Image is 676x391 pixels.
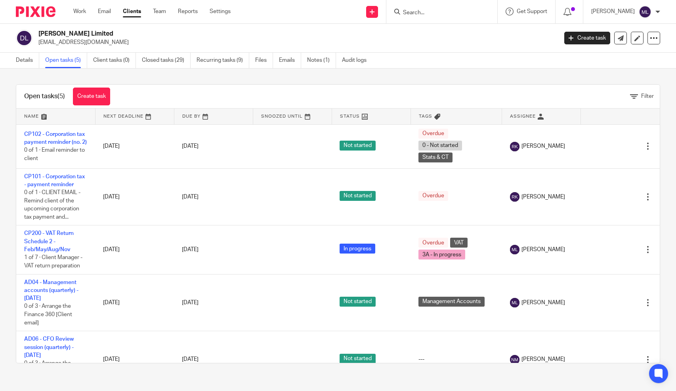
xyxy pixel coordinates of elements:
[57,93,65,99] span: (5)
[16,30,32,46] img: svg%3E
[510,355,519,364] img: svg%3E
[591,8,635,15] p: [PERSON_NAME]
[340,244,375,254] span: In progress
[142,53,191,68] a: Closed tasks (29)
[521,142,565,150] span: [PERSON_NAME]
[16,6,55,17] img: Pixie
[95,274,174,331] td: [DATE]
[123,8,141,15] a: Clients
[24,148,85,162] span: 0 of 1 · Email reminder to client
[95,331,174,388] td: [DATE]
[182,143,199,149] span: [DATE]
[340,354,376,364] span: Not started
[153,8,166,15] a: Team
[510,192,519,202] img: svg%3E
[307,53,336,68] a: Notes (1)
[24,92,65,101] h1: Open tasks
[95,168,174,225] td: [DATE]
[450,238,468,248] span: VAT
[73,88,110,105] a: Create task
[279,53,301,68] a: Emails
[261,114,303,118] span: Snoozed Until
[93,53,136,68] a: Client tasks (0)
[210,8,231,15] a: Settings
[197,53,249,68] a: Recurring tasks (9)
[418,191,448,201] span: Overdue
[24,280,78,301] a: AD04 - Management accounts (quarterly) - [DATE]
[178,8,198,15] a: Reports
[521,355,565,363] span: [PERSON_NAME]
[419,114,432,118] span: Tags
[521,299,565,307] span: [PERSON_NAME]
[564,32,610,44] a: Create task
[418,129,448,139] span: Overdue
[24,190,80,220] span: 0 of 1 · CLIENT EMAIL - Remind client of the upcoming corporation tax payment and...
[24,231,74,252] a: CP200 - VAT Return Schedule 2 - Feb/May/Aug/Nov
[340,141,376,151] span: Not started
[73,8,86,15] a: Work
[45,53,87,68] a: Open tasks (5)
[182,357,199,362] span: [DATE]
[24,336,74,358] a: AD06 - CFO Review session (quarterly) - [DATE]
[182,194,199,200] span: [DATE]
[24,132,87,145] a: CP102 - Corporation tax payment reminder (no. 2)
[418,141,462,151] span: 0 - Not started
[510,142,519,151] img: svg%3E
[418,250,465,259] span: 3A - In progress
[418,238,448,248] span: Overdue
[402,10,474,17] input: Search
[98,8,111,15] a: Email
[24,304,72,326] span: 0 of 3 · Arrange the Finance 360 [Client email]
[182,247,199,252] span: [DATE]
[418,355,494,363] div: ---
[418,297,485,307] span: Management Accounts
[340,114,360,118] span: Status
[510,298,519,307] img: svg%3E
[95,124,174,168] td: [DATE]
[517,9,547,14] span: Get Support
[16,53,39,68] a: Details
[38,30,450,38] h2: [PERSON_NAME] Limited
[24,174,85,187] a: CP101 - Corporation tax - payment reminder
[521,246,565,254] span: [PERSON_NAME]
[24,360,72,382] span: 0 of 3 · Arrange the Finance 360 [Client email]
[255,53,273,68] a: Files
[38,38,552,46] p: [EMAIL_ADDRESS][DOMAIN_NAME]
[641,93,654,99] span: Filter
[342,53,372,68] a: Audit logs
[510,245,519,254] img: svg%3E
[95,225,174,274] td: [DATE]
[639,6,651,18] img: svg%3E
[418,153,453,162] span: Stats & CT
[521,193,565,201] span: [PERSON_NAME]
[24,255,82,269] span: 1 of 7 · Client Manager - VAT return preparation
[340,191,376,201] span: Not started
[182,300,199,305] span: [DATE]
[340,297,376,307] span: Not started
